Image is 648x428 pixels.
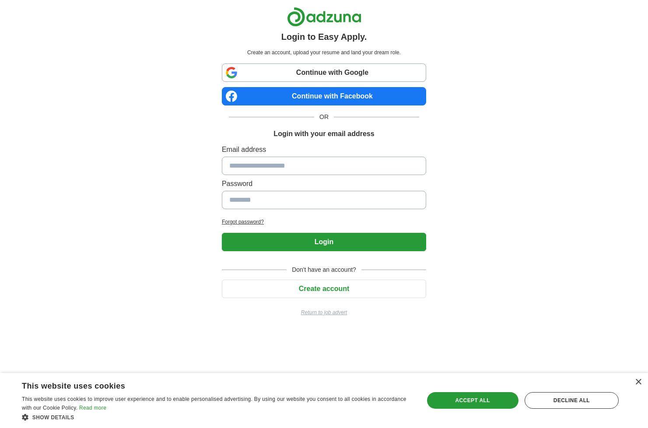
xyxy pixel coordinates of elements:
a: Return to job advert [222,309,426,316]
div: Show details [22,413,412,421]
span: OR [314,112,334,122]
a: Read more, opens a new window [79,405,106,411]
label: Email address [222,144,426,155]
div: Close [635,379,641,386]
p: Create an account, upload your resume and land your dream role. [224,49,424,56]
span: This website uses cookies to improve user experience and to enable personalised advertising. By u... [22,396,406,411]
a: Continue with Facebook [222,87,426,105]
a: Create account [222,285,426,292]
h1: Login to Easy Apply. [281,30,367,43]
button: Create account [222,280,426,298]
div: Decline all [525,392,619,409]
a: Forgot password? [222,218,426,226]
a: Continue with Google [222,63,426,82]
span: Show details [32,414,74,421]
img: Adzuna logo [287,7,361,27]
button: Login [222,233,426,251]
span: Don't have an account? [287,265,361,274]
div: This website uses cookies [22,378,390,391]
label: Password [222,179,426,189]
div: Accept all [427,392,518,409]
h1: Login with your email address [273,129,374,139]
